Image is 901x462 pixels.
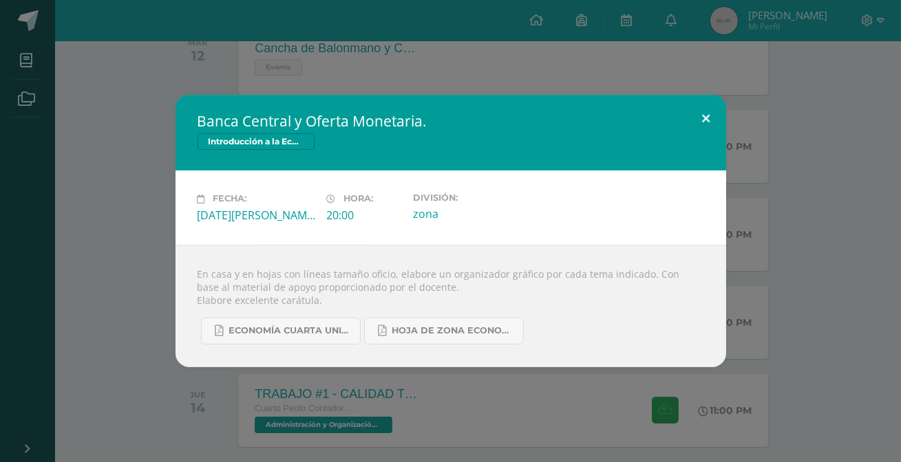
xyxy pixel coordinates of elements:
div: zona [413,206,531,221]
span: Hora: [344,194,374,204]
h2: Banca Central y Oferta Monetaria. [198,111,704,131]
label: División: [413,192,531,203]
a: Hoja de Zona Economía.pdf [364,318,524,344]
button: Close (Esc) [687,95,726,142]
div: 20:00 [327,208,402,223]
span: ECONOMÍA CUARTA UNIDAD.pdf [229,325,353,336]
div: [DATE][PERSON_NAME] [198,208,316,223]
span: Introducción a la Economía [198,133,315,150]
span: Fecha: [213,194,247,204]
div: En casa y en hojas con líneas tamaño oficio, elabore un organizador gráfico por cada tema indicad... [176,245,726,367]
span: Hoja de Zona Economía.pdf [392,325,516,336]
a: ECONOMÍA CUARTA UNIDAD.pdf [201,318,361,344]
